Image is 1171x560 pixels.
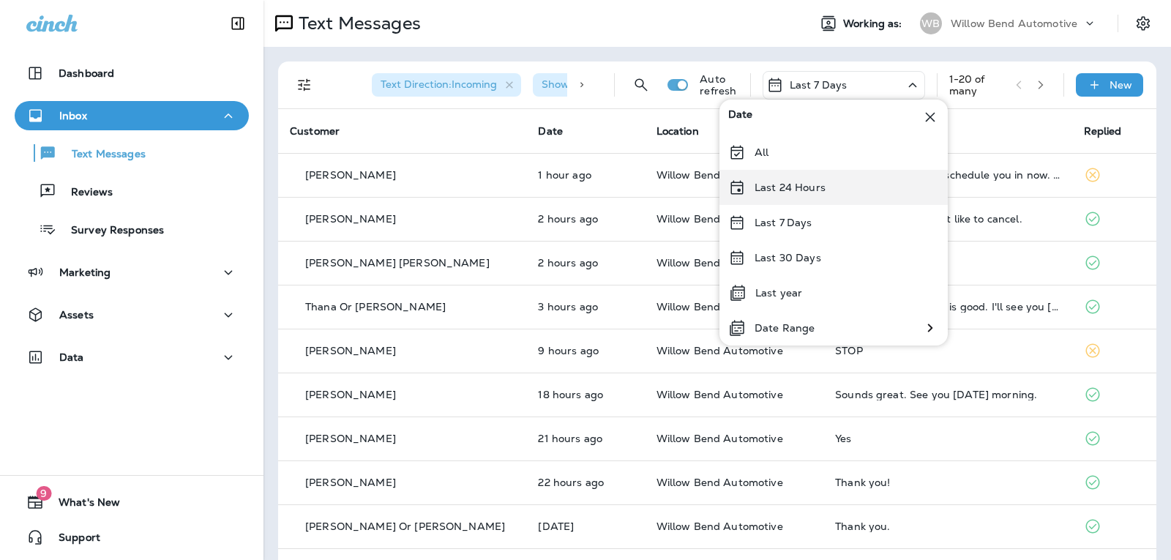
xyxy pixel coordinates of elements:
p: Thana Or [PERSON_NAME] [305,301,446,313]
span: Working as: [843,18,905,30]
p: Oct 14, 2025 11:22 AM [538,213,632,225]
p: Assets [59,309,94,321]
p: Oct 13, 2025 04:38 PM [538,433,632,444]
span: Text Direction : Incoming [381,78,497,91]
p: Willow Bend Automotive [951,18,1077,29]
p: [PERSON_NAME] [305,389,396,400]
div: Text Direction:Incoming [372,73,521,97]
p: Oct 13, 2025 07:24 PM [538,389,632,400]
span: Willow Bend Automotive [656,388,783,401]
p: Auto refresh [700,73,738,97]
div: Show Start/Stop/Unsubscribe:true [533,73,742,97]
button: Support [15,523,249,552]
span: Date [728,108,753,126]
p: Reviews [56,186,113,200]
button: 9What's New [15,488,249,517]
p: Marketing [59,266,111,278]
span: Willow Bend Automotive [656,168,783,182]
p: [PERSON_NAME] [305,477,396,488]
p: Oct 13, 2025 01:01 PM [538,520,632,532]
p: Last 7 Days [790,79,848,91]
button: Filters [290,70,319,100]
div: Sounds great. See you tomorrow morning. [835,389,1060,400]
p: Text Messages [293,12,421,34]
p: Oct 14, 2025 04:47 AM [538,345,632,356]
p: Inbox [59,110,87,122]
button: Assets [15,300,249,329]
span: What's New [44,496,120,514]
div: WB [920,12,942,34]
span: 9 [36,486,51,501]
button: Inbox [15,101,249,130]
span: Customer [290,124,340,138]
button: Reviews [15,176,249,206]
div: Thank you! [835,477,1060,488]
div: 1 - 20 of many [949,73,1004,97]
button: Text Messages [15,138,249,168]
span: Willow Bend Automotive [656,432,783,445]
button: Dashboard [15,59,249,88]
button: Search Messages [626,70,656,100]
p: Oct 13, 2025 03:05 PM [538,477,632,488]
p: [PERSON_NAME] [PERSON_NAME] [305,257,490,269]
button: Data [15,343,249,372]
button: Survey Responses [15,214,249,244]
button: Marketing [15,258,249,287]
p: Last 30 Days [755,252,821,264]
span: Willow Bend Automotive [656,344,783,357]
p: Last year [755,287,802,299]
span: Support [44,531,100,549]
span: Willow Bend Automotive [656,476,783,489]
p: Oct 14, 2025 12:54 PM [538,169,632,181]
span: Replied [1084,124,1122,138]
span: Willow Bend Automotive [656,212,783,225]
p: [PERSON_NAME] [305,213,396,225]
span: Show Start/Stop/Unsubscribe : true [542,78,718,91]
span: Willow Bend Automotive [656,300,783,313]
button: Collapse Sidebar [217,9,258,38]
p: Date Range [755,322,815,334]
p: [PERSON_NAME] [305,169,396,181]
div: STOP [835,345,1060,356]
p: Text Messages [57,148,146,162]
button: Settings [1130,10,1156,37]
p: Data [59,351,84,363]
p: New [1110,79,1132,91]
div: Thank you. [835,520,1060,532]
p: Survey Responses [56,224,164,238]
span: Willow Bend Automotive [656,256,783,269]
span: Willow Bend Automotive [656,520,783,533]
span: Location [656,124,699,138]
p: Last 24 Hours [755,182,826,193]
p: [PERSON_NAME] [305,433,396,444]
p: Last 7 Days [755,217,812,228]
p: Oct 14, 2025 11:19 AM [538,257,632,269]
p: All [755,146,768,158]
p: Oct 14, 2025 10:54 AM [538,301,632,313]
span: Date [538,124,563,138]
p: [PERSON_NAME] [305,345,396,356]
div: Yes [835,433,1060,444]
p: Dashboard [59,67,114,79]
p: [PERSON_NAME] Or [PERSON_NAME] [305,520,505,532]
